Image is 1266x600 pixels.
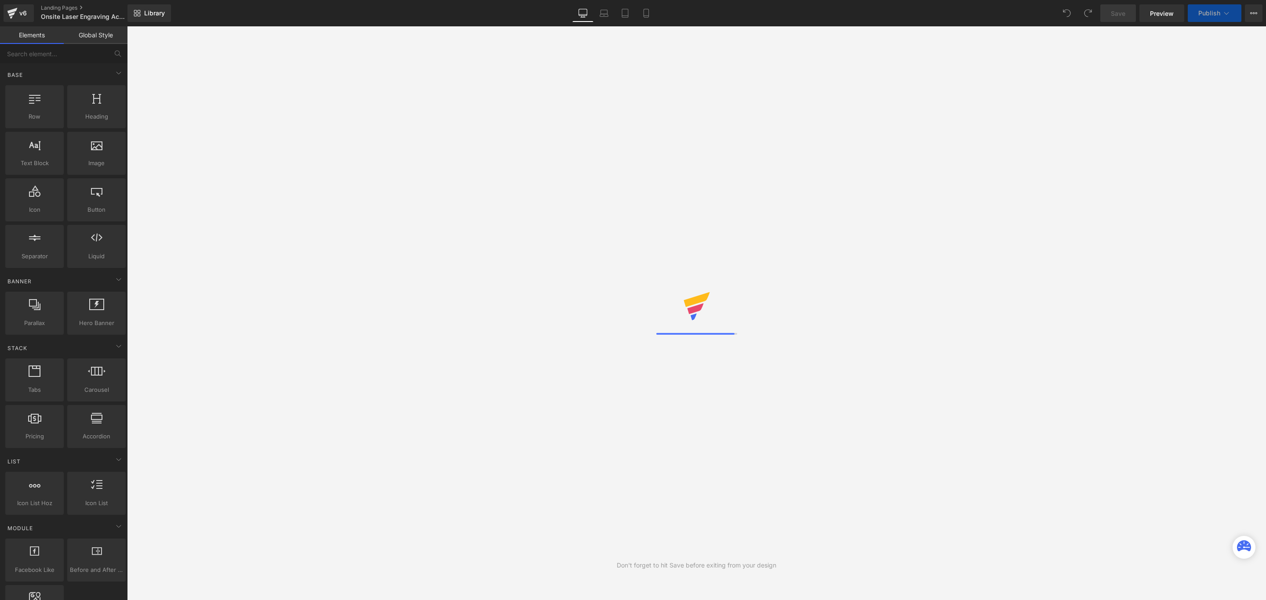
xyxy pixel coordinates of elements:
[8,565,61,575] span: Facebook Like
[70,432,123,441] span: Accordion
[1150,9,1174,18] span: Preview
[144,9,165,17] span: Library
[41,13,125,20] span: Onsite Laser Engraving Activation
[70,205,123,214] span: Button
[1111,9,1125,18] span: Save
[7,277,33,286] span: Banner
[70,385,123,394] span: Carousel
[7,457,22,466] span: List
[1058,4,1076,22] button: Undo
[572,4,593,22] a: Desktop
[617,560,776,570] div: Don't forget to hit Save before exiting from your design
[41,4,142,11] a: Landing Pages
[70,159,123,168] span: Image
[636,4,657,22] a: Mobile
[593,4,615,22] a: Laptop
[70,112,123,121] span: Heading
[64,26,127,44] a: Global Style
[70,318,123,328] span: Hero Banner
[8,112,61,121] span: Row
[70,499,123,508] span: Icon List
[8,499,61,508] span: Icon List Hoz
[615,4,636,22] a: Tablet
[127,4,171,22] a: New Library
[1188,4,1241,22] button: Publish
[8,385,61,394] span: Tabs
[1245,4,1262,22] button: More
[70,565,123,575] span: Before and After Images
[8,159,61,168] span: Text Block
[4,4,34,22] a: v6
[8,252,61,261] span: Separator
[1139,4,1184,22] a: Preview
[18,7,29,19] div: v6
[7,344,28,352] span: Stack
[70,252,123,261] span: Liquid
[1198,10,1220,17] span: Publish
[8,205,61,214] span: Icon
[8,432,61,441] span: Pricing
[8,318,61,328] span: Parallax
[7,524,34,532] span: Module
[7,71,24,79] span: Base
[1079,4,1097,22] button: Redo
